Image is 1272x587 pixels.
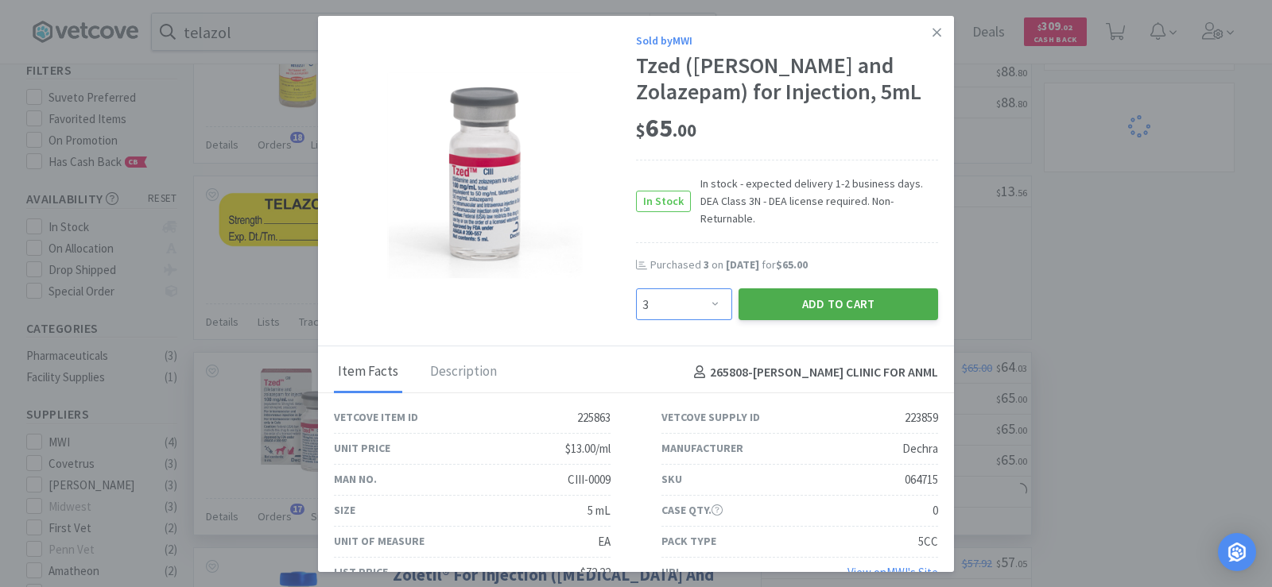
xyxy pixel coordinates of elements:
span: 3 [704,257,709,272]
span: $ [636,119,646,141]
div: Size [334,501,355,519]
div: Case Qty. [661,501,723,519]
div: 5CC [918,532,938,551]
div: 064715 [905,470,938,489]
div: Man No. [334,470,377,488]
span: [DATE] [726,257,759,272]
div: Tzed ([PERSON_NAME] and Zolazepam) for Injection, 5mL [636,52,938,106]
span: . 00 [673,119,696,141]
div: Description [426,353,501,392]
div: Pack Type [661,532,716,550]
a: View onMWI's Site [847,565,938,580]
div: Manufacturer [661,439,743,457]
div: Dechra [902,439,938,458]
span: $65.00 [776,257,808,272]
div: Vetcove Item ID [334,408,418,426]
div: Vetcove Supply ID [661,408,760,426]
div: URL [661,563,681,581]
div: $72.22 [580,563,611,582]
div: 223859 [905,408,938,427]
div: Item Facts [334,353,402,392]
div: Unit of Measure [334,532,425,550]
img: 82b3730c79af4af69f7fa52ce9498bf0_223859.png [387,72,583,279]
div: $13.00/ml [565,439,611,458]
span: 65 [636,112,696,144]
div: Purchased on for [650,257,938,273]
div: 5 mL [588,501,611,520]
span: In stock - expected delivery 1-2 business days. DEA Class 3N - DEA license required. Non-Returnable. [691,175,938,228]
div: EA [598,532,611,551]
div: CIII-0009 [568,470,611,489]
h4: 265808 - [PERSON_NAME] CLINIC FOR ANML [688,362,938,383]
div: Unit Price [334,439,390,457]
span: In Stock [637,191,690,211]
div: Open Intercom Messenger [1218,533,1256,571]
div: 0 [933,501,938,520]
div: Sold by MWI [636,32,938,49]
div: SKU [661,470,682,488]
div: List Price [334,563,388,581]
button: Add to Cart [739,288,938,320]
div: 225863 [577,408,611,427]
